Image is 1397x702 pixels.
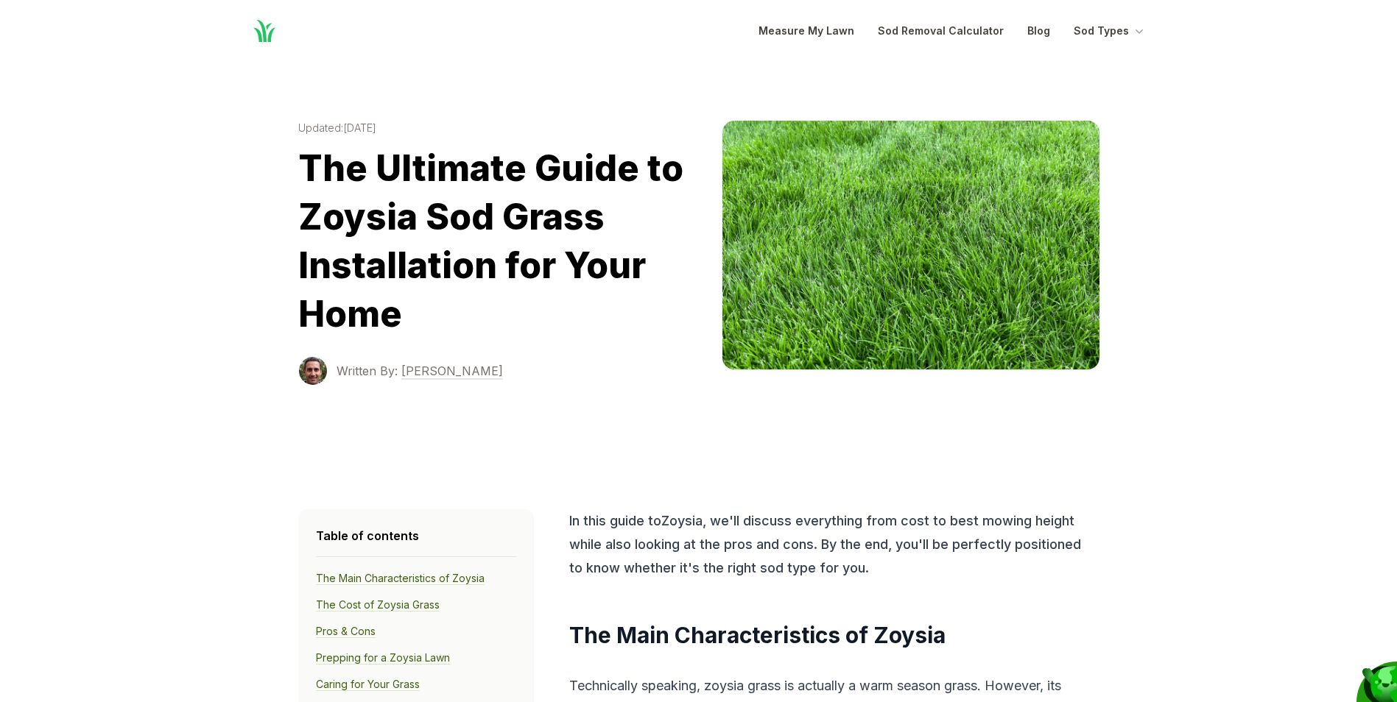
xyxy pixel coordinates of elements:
[878,22,1004,40] a: Sod Removal Calculator
[569,509,1096,580] p: In this guide to Zoysia , we'll discuss everything from cost to best mowing height while also loo...
[316,572,485,585] a: The Main Characteristics of Zoysia
[759,22,854,40] a: Measure My Lawn
[298,356,328,386] img: Terrance Sowell photo
[316,651,450,664] a: Prepping for a Zoysia Lawn
[298,121,699,135] time: Updated: [DATE]
[722,121,1099,369] img: zoysia image
[401,364,503,380] span: [PERSON_NAME]
[316,598,440,611] a: The Cost of Zoysia Grass
[316,678,420,691] a: Caring for Your Grass
[316,625,376,638] a: Pros & Cons
[569,621,1096,650] h2: The Main Characteristics of Zoysia
[298,144,699,338] h1: The Ultimate Guide to Zoysia Sod Grass Installation for Your Home
[316,527,516,545] h4: Table of contents
[337,362,503,380] a: Written By: [PERSON_NAME]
